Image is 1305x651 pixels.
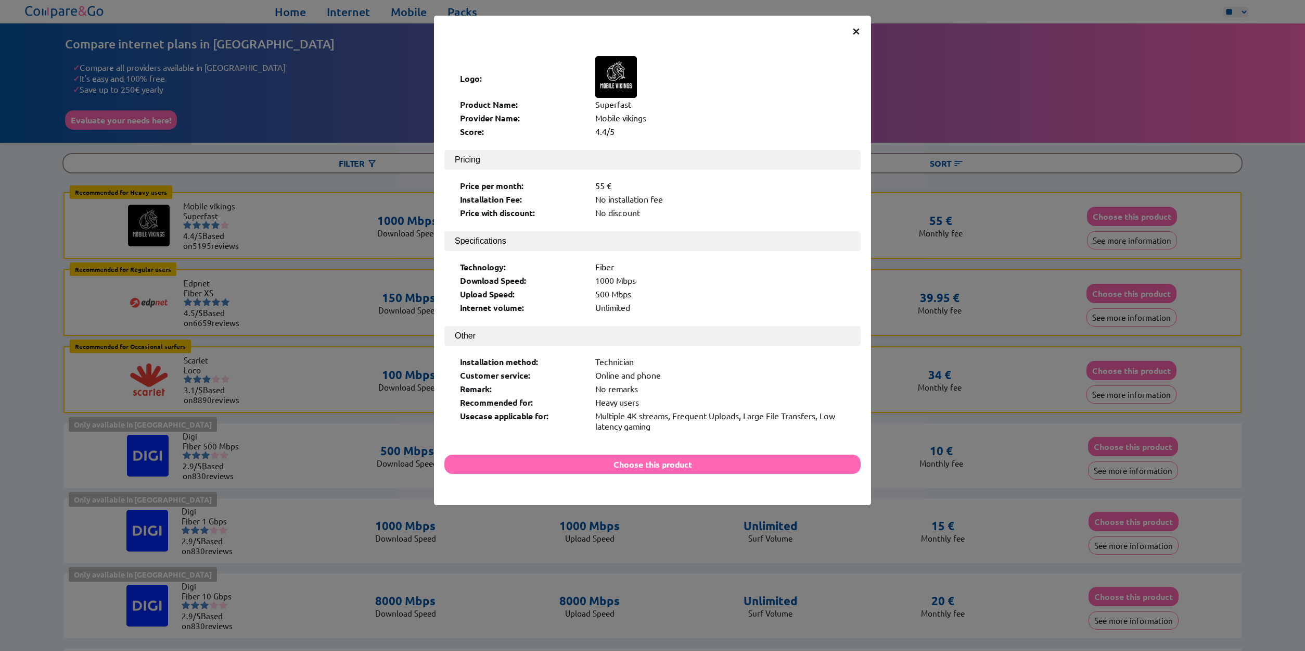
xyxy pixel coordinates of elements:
[460,73,482,84] b: Logo:
[460,275,585,286] div: Download Speed:
[460,302,585,313] div: Internet volume:
[595,261,845,272] div: Fiber
[595,207,845,218] div: No discount
[444,231,861,251] button: Specifications
[460,194,585,205] div: Installation Fee:
[460,126,585,137] div: Score:
[595,383,845,394] div: No remarks
[460,356,585,367] div: Installation method:
[595,397,845,408] div: Heavy users
[595,126,845,137] div: 4.4/5
[595,275,845,286] div: 1000 Mbps
[460,410,585,431] div: Usecase applicable for:
[460,261,585,272] div: Technology:
[460,397,585,408] div: Recommended for:
[460,112,585,123] div: Provider Name:
[595,99,845,110] div: Superfast
[595,56,637,98] img: Logo of Mobile vikings
[460,370,585,381] div: Customer service:
[595,302,845,313] div: Unlimited
[852,21,861,40] span: ×
[444,326,861,346] button: Other
[460,180,585,191] div: Price per month:
[595,180,845,191] div: 55 €
[595,289,845,299] div: 500 Mbps
[460,207,585,218] div: Price with discount:
[595,356,845,367] div: Technician
[595,370,845,381] div: Online and phone
[595,194,845,205] div: No installation fee
[460,289,585,299] div: Upload Speed:
[460,99,585,110] div: Product Name:
[595,112,845,123] div: Mobile vikings
[460,383,585,394] div: Remark:
[444,150,861,170] button: Pricing
[595,410,845,431] div: Multiple 4K streams, Frequent Uploads, Large File Transfers, Low latency gaming
[444,459,861,469] a: Choose this product
[444,455,861,474] button: Choose this product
